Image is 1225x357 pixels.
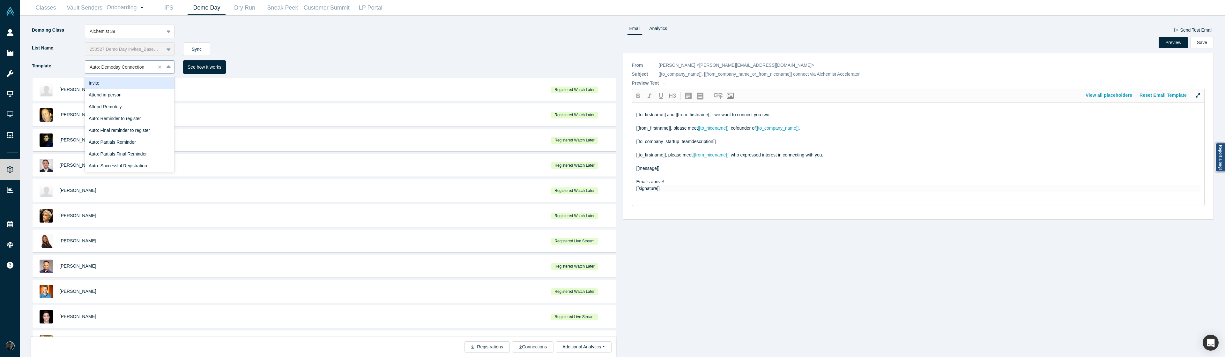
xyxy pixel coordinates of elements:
[647,25,669,35] a: Analytics
[659,71,860,78] p: [[to_company_name]], [[from_company_name_or_from_nicename]] connect via Alchemist Accelerator
[85,148,174,160] div: Auto: Partials Final Reminder
[31,42,85,54] label: List Name
[40,335,53,349] img: Jay Onda's Profile Image
[85,77,174,89] div: Invite
[40,310,53,323] img: Julian Counihan's Profile Image
[264,0,301,15] a: Sneak Peek
[6,7,15,16] img: Alchemist Vault Logo
[40,133,53,147] img: Krzysztof Przybylak's Profile Image
[40,260,53,273] img: Sudip Chakrabarti's Profile Image
[551,187,598,194] span: Registered Watch Later
[60,137,96,142] a: [PERSON_NAME]
[693,152,728,157] a: [[from_nicename]]
[1136,90,1191,101] button: Reset Email Template
[698,125,728,131] a: [[to_nicename]]
[150,0,188,15] a: IFS
[728,152,823,157] span: , who expressed interest in connecting with you.
[694,90,706,101] button: create uolbg-list-item
[104,0,150,15] a: Onboarding
[60,87,96,92] a: [PERSON_NAME]
[183,42,210,56] button: Sync
[60,289,96,294] a: [PERSON_NAME]
[663,80,665,87] p: -
[756,125,799,131] a: [[to_company_name]]
[551,137,598,144] span: Registered Watch Later
[40,285,53,298] img: Henri Deshays's Profile Image
[1082,90,1136,101] button: View all placeholders
[551,263,598,270] span: Registered Watch Later
[60,314,96,319] a: [PERSON_NAME]
[85,89,174,101] div: Attend in-person
[27,0,65,15] a: Classes
[551,87,598,93] span: Registered Watch Later
[1159,37,1188,48] button: Preview
[352,0,390,15] a: LP Portal
[85,160,174,172] div: Auto: Successful Registration
[226,0,264,15] a: Dry Run
[659,62,814,69] p: [PERSON_NAME] <[PERSON_NAME][EMAIL_ADDRESS][DOMAIN_NAME]>
[551,162,598,169] span: Registered Watch Later
[551,288,598,295] span: Registered Watch Later
[1190,37,1214,48] button: Save
[65,0,104,15] a: Vault Senders
[40,83,53,96] img: Gilad Domb's Profile Image
[60,213,96,218] a: [PERSON_NAME]
[1173,25,1213,36] button: Send Test Email
[60,112,96,117] a: [PERSON_NAME]
[85,101,174,113] div: Attend Remotely
[183,60,226,74] button: See how it works
[60,188,96,193] a: [PERSON_NAME]
[636,125,698,131] span: [[from_firstname]], please meet
[551,314,598,320] span: Registered Live Stream
[60,238,96,243] a: [PERSON_NAME]
[798,125,800,131] span: .
[632,80,659,87] p: Preview Text
[636,152,693,157] span: [[to_firstname]], please meet
[40,184,53,197] img: Julie Jung's Profile Image
[632,62,654,69] p: From
[632,71,654,78] p: Subject
[85,136,174,148] div: Auto: Partials Reminder
[464,341,510,353] button: Registrations
[188,0,226,15] a: Demo Day
[556,341,611,353] button: Additional Analytics
[85,125,174,136] div: Auto: Final reminder to register
[551,238,598,245] span: Registered Live Stream
[636,185,1201,192] div: [[signature]]
[636,112,771,117] span: [[to_firstname]] and [[from_firstname]] - we want to connect you two.
[1215,143,1225,172] a: Report a bug!
[301,0,352,15] a: Customer Summit
[627,25,643,35] a: Email
[40,209,53,223] img: Hiroshi Menjo's Profile Image
[40,159,53,172] img: Ben Bloch's Profile Image
[60,163,96,168] a: [PERSON_NAME]
[636,166,659,171] span: [[message]]
[31,25,85,36] label: Demoing Class
[667,90,678,101] button: H3
[40,234,53,248] img: Jacqueline Lensing's Profile Image
[85,113,174,125] div: Auto: Reminder to register
[512,341,553,353] button: Connections
[31,60,85,72] label: Template
[636,179,664,184] span: Emails above!
[728,125,756,131] span: , cofounder of
[6,341,15,350] img: Rami C.'s Account
[551,213,598,219] span: Registered Watch Later
[636,139,716,144] span: [[to_company_startup_teamdescription]]
[40,108,53,122] img: Kevin Moore's Profile Image
[551,112,598,118] span: Registered Watch Later
[60,263,96,269] a: [PERSON_NAME]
